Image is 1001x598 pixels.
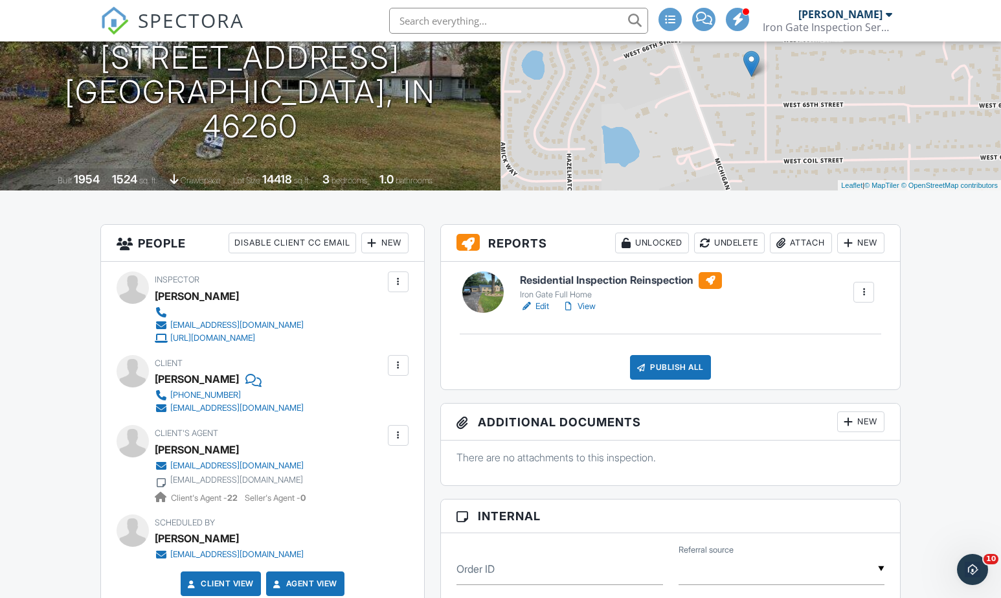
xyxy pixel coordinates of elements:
[170,403,304,413] div: [EMAIL_ADDRESS][DOMAIN_NAME]
[300,493,306,503] strong: 0
[74,172,100,186] div: 1954
[101,225,424,262] h3: People
[864,181,899,189] a: © MapTiler
[100,17,244,45] a: SPECTORA
[170,549,304,560] div: [EMAIL_ADDRESS][DOMAIN_NAME]
[155,459,304,472] a: [EMAIL_ADDRESS][DOMAIN_NAME]
[185,577,254,590] a: Client View
[957,554,988,585] iframe: Intercom live chat
[155,369,239,389] div: [PERSON_NAME]
[245,493,306,503] span: Seller's Agent -
[763,21,892,34] div: Iron Gate Inspection Services
[838,180,1001,191] div: |
[562,300,596,313] a: View
[170,475,303,485] div: [EMAIL_ADDRESS][DOMAIN_NAME]
[630,355,711,380] div: Publish All
[262,172,292,186] div: 14418
[837,233,884,253] div: New
[837,411,884,432] div: New
[155,428,218,438] span: Client's Agent
[456,562,495,576] label: Order ID
[155,440,239,459] div: [PERSON_NAME]
[170,390,241,400] div: [PHONE_NUMBER]
[227,493,238,503] strong: 22
[271,577,337,590] a: Agent View
[171,493,240,503] span: Client's Agent -
[170,461,304,471] div: [EMAIL_ADDRESS][DOMAIN_NAME]
[100,6,129,35] img: The Best Home Inspection Software - Spectora
[112,172,137,186] div: 1524
[138,6,244,34] span: SPECTORA
[984,554,998,564] span: 10
[155,529,239,548] div: [PERSON_NAME]
[520,290,722,300] div: Iron Gate Full Home
[58,176,72,185] span: Built
[456,450,884,465] p: There are no attachments to this inspection.
[155,518,215,527] span: Scheduled By
[841,181,862,189] a: Leaflet
[615,233,689,253] div: Unlocked
[21,41,480,143] h1: [STREET_ADDRESS] [GEOGRAPHIC_DATA], IN 46260
[155,389,304,402] a: [PHONE_NUMBER]
[520,272,722,301] a: Residential Inspection Reinspection Iron Gate Full Home
[233,176,260,185] span: Lot Size
[155,275,199,284] span: Inspector
[155,286,239,306] div: [PERSON_NAME]
[332,176,367,185] span: bedrooms
[294,176,310,185] span: sq.ft.
[441,225,900,262] h3: Reports
[170,333,255,343] div: [URL][DOMAIN_NAME]
[361,233,409,253] div: New
[229,233,356,253] div: Disable Client CC Email
[170,320,304,330] div: [EMAIL_ADDRESS][DOMAIN_NAME]
[155,402,304,415] a: [EMAIL_ADDRESS][DOMAIN_NAME]
[396,176,433,185] span: bathrooms
[770,233,832,253] div: Attach
[181,176,221,185] span: crawlspace
[322,172,330,186] div: 3
[694,233,765,253] div: Undelete
[155,548,304,561] a: [EMAIL_ADDRESS][DOMAIN_NAME]
[379,172,394,186] div: 1.0
[389,8,648,34] input: Search everything...
[798,8,883,21] div: [PERSON_NAME]
[155,332,304,345] a: [URL][DOMAIN_NAME]
[520,300,549,313] a: Edit
[441,404,900,441] h3: Additional Documents
[901,181,998,189] a: © OpenStreetMap contributors
[520,272,722,289] h6: Residential Inspection Reinspection
[155,319,304,332] a: [EMAIL_ADDRESS][DOMAIN_NAME]
[155,358,183,368] span: Client
[139,176,157,185] span: sq. ft.
[441,500,900,533] h3: Internal
[679,544,734,556] label: Referral source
